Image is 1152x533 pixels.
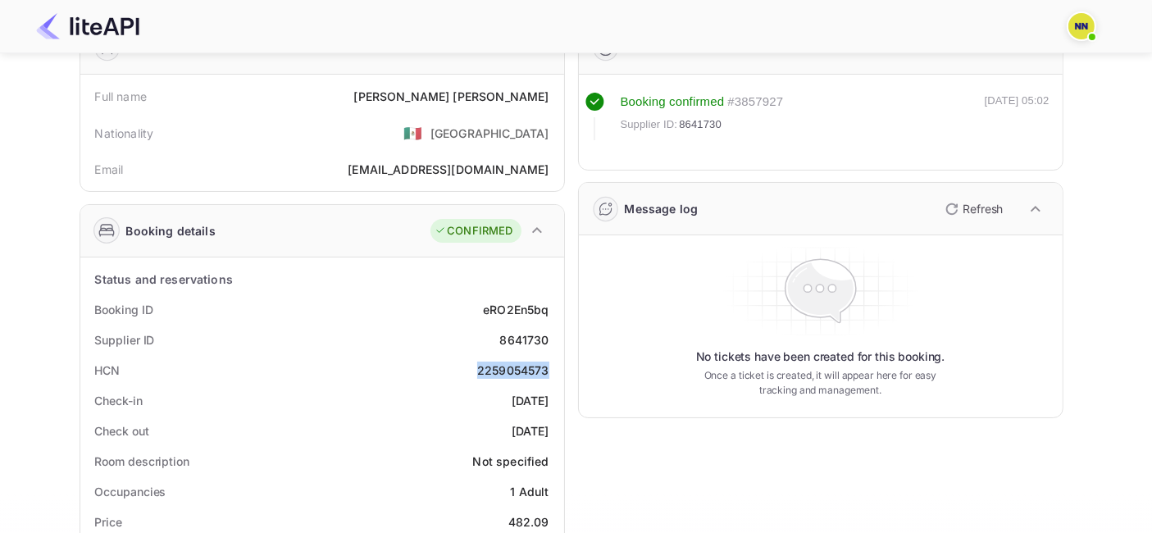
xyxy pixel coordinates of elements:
div: Message log [625,200,699,217]
span: Supplier ID: [621,116,678,133]
div: Booking details [126,222,216,239]
div: Room description [95,453,189,470]
div: # 3857927 [727,93,783,112]
div: Booking ID [95,301,153,318]
div: Nationality [95,125,154,142]
img: N/A N/A [1068,13,1095,39]
span: United States [403,118,422,148]
p: No tickets have been created for this booking. [696,348,945,365]
div: Occupancies [95,483,166,500]
div: [DATE] 05:02 [985,93,1050,140]
p: Refresh [963,200,1004,217]
div: Check-in [95,392,143,409]
div: 1 Adult [510,483,549,500]
div: [DATE] [512,422,549,440]
div: Email [95,161,124,178]
div: Price [95,513,123,531]
div: eRO2En5bq [483,301,549,318]
div: Booking confirmed [621,93,725,112]
p: Once a ticket is created, it will appear here for easy tracking and management. [691,368,950,398]
div: Status and reservations [95,271,233,288]
div: [DATE] [512,392,549,409]
div: 2259054573 [477,362,549,379]
div: Supplier ID [95,331,155,348]
div: [GEOGRAPHIC_DATA] [430,125,549,142]
div: [PERSON_NAME] [PERSON_NAME] [353,88,549,105]
div: CONFIRMED [435,223,512,239]
div: [EMAIL_ADDRESS][DOMAIN_NAME] [348,161,549,178]
div: Full name [95,88,147,105]
div: 482.09 [508,513,549,531]
div: 8641730 [499,331,549,348]
div: Not specified [473,453,549,470]
span: 8641730 [679,116,722,133]
img: LiteAPI Logo [36,13,139,39]
div: HCN [95,362,121,379]
button: Refresh [936,196,1010,222]
div: Check out [95,422,149,440]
